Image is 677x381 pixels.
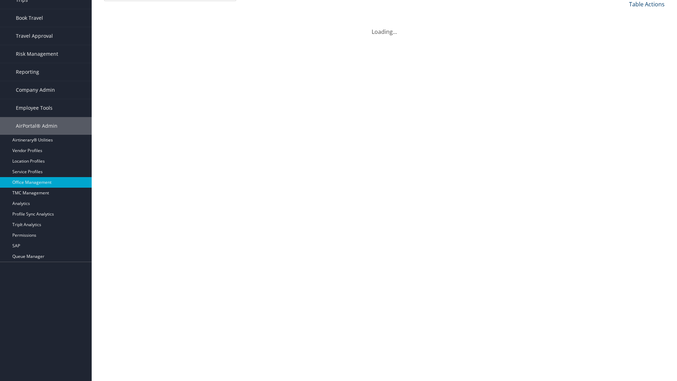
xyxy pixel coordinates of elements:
[16,117,57,135] span: AirPortal® Admin
[16,27,53,45] span: Travel Approval
[99,19,670,36] div: Loading...
[629,0,665,8] a: Table Actions
[16,99,53,117] span: Employee Tools
[16,81,55,99] span: Company Admin
[16,63,39,81] span: Reporting
[16,45,58,63] span: Risk Management
[16,9,43,27] span: Book Travel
